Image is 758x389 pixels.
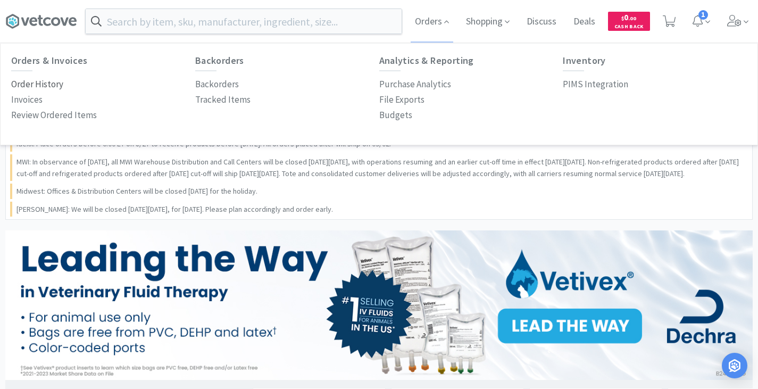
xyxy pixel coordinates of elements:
[722,353,747,378] div: Open Intercom Messenger
[563,77,628,92] a: PIMS Integration
[608,7,650,36] a: $0.00Cash Back
[195,77,239,92] a: Backorders
[569,17,599,27] a: Deals
[379,77,451,92] a: Purchase Analytics
[5,230,753,380] img: 6bcff1d5513c4292bcae26201ab6776f.jpg
[379,93,424,107] p: File Exports
[16,156,744,180] p: MWI: In observance of [DATE], all MWI Warehouse Distribution and Call Centers will be closed [DAT...
[563,55,747,66] h6: Inventory
[11,107,97,123] a: Review Ordered Items
[195,92,251,107] a: Tracked Items
[379,107,412,123] a: Budgets
[522,17,561,27] a: Discuss
[11,55,195,66] h6: Orders & Invoices
[11,108,97,122] p: Review Ordered Items
[195,55,379,66] h6: Backorders
[11,92,43,107] a: Invoices
[86,9,402,34] input: Search by item, sku, manufacturer, ingredient, size...
[16,185,257,197] p: Midwest: Offices & Distribution Centers will be closed [DATE] for the holiday.
[614,24,644,31] span: Cash Back
[195,93,251,107] p: Tracked Items
[11,93,43,107] p: Invoices
[621,12,636,22] span: 0
[379,108,412,122] p: Budgets
[16,203,333,215] p: [PERSON_NAME]: We will be closed [DATE][DATE], for [DATE]. Please plan accordingly and order early.
[628,15,636,22] span: . 00
[698,10,708,20] span: 1
[379,92,424,107] a: File Exports
[379,55,563,66] h6: Analytics & Reporting
[621,15,624,22] span: $
[11,77,63,92] a: Order History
